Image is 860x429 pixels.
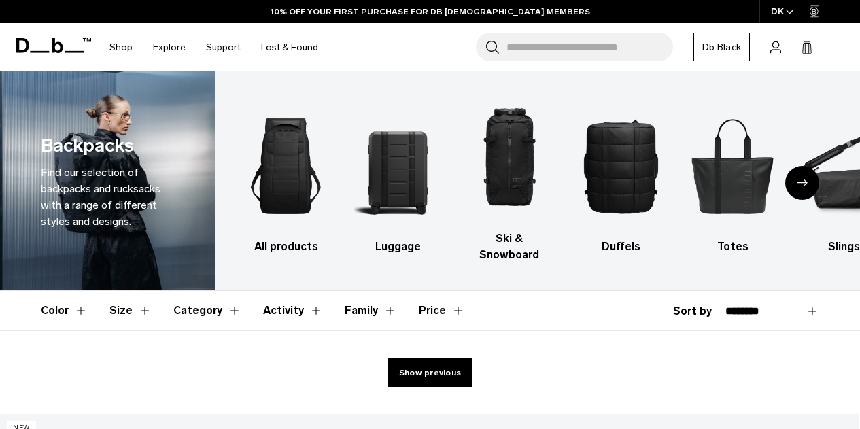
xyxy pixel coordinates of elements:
[689,239,776,255] h3: Totes
[109,23,133,71] a: Shop
[689,100,776,255] li: 5 / 10
[41,291,88,330] button: Toggle Filter
[466,92,553,263] a: Db Ski & Snowboard
[577,100,665,232] img: Db
[354,239,441,255] h3: Luggage
[577,100,665,255] li: 4 / 10
[153,23,186,71] a: Explore
[689,100,776,232] img: Db
[41,132,134,160] h1: Backpacks
[109,291,152,330] button: Toggle Filter
[242,100,330,255] a: Db All products
[466,230,553,263] h3: Ski & Snowboard
[419,291,465,330] button: Toggle Price
[689,100,776,255] a: Db Totes
[99,23,328,71] nav: Main Navigation
[466,92,553,263] li: 3 / 10
[354,100,441,232] img: Db
[261,23,318,71] a: Lost & Found
[263,291,323,330] button: Toggle Filter
[693,33,750,61] a: Db Black
[577,239,665,255] h3: Duffels
[388,358,472,387] a: Show previous
[577,100,665,255] a: Db Duffels
[354,100,441,255] li: 2 / 10
[354,100,441,255] a: Db Luggage
[242,239,330,255] h3: All products
[271,5,590,18] a: 10% OFF YOUR FIRST PURCHASE FOR DB [DEMOGRAPHIC_DATA] MEMBERS
[345,291,397,330] button: Toggle Filter
[41,166,160,228] span: Find our selection of backpacks and rucksacks with a range of different styles and designs.
[173,291,241,330] button: Toggle Filter
[242,100,330,232] img: Db
[466,92,553,224] img: Db
[242,100,330,255] li: 1 / 10
[785,166,819,200] div: Next slide
[206,23,241,71] a: Support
